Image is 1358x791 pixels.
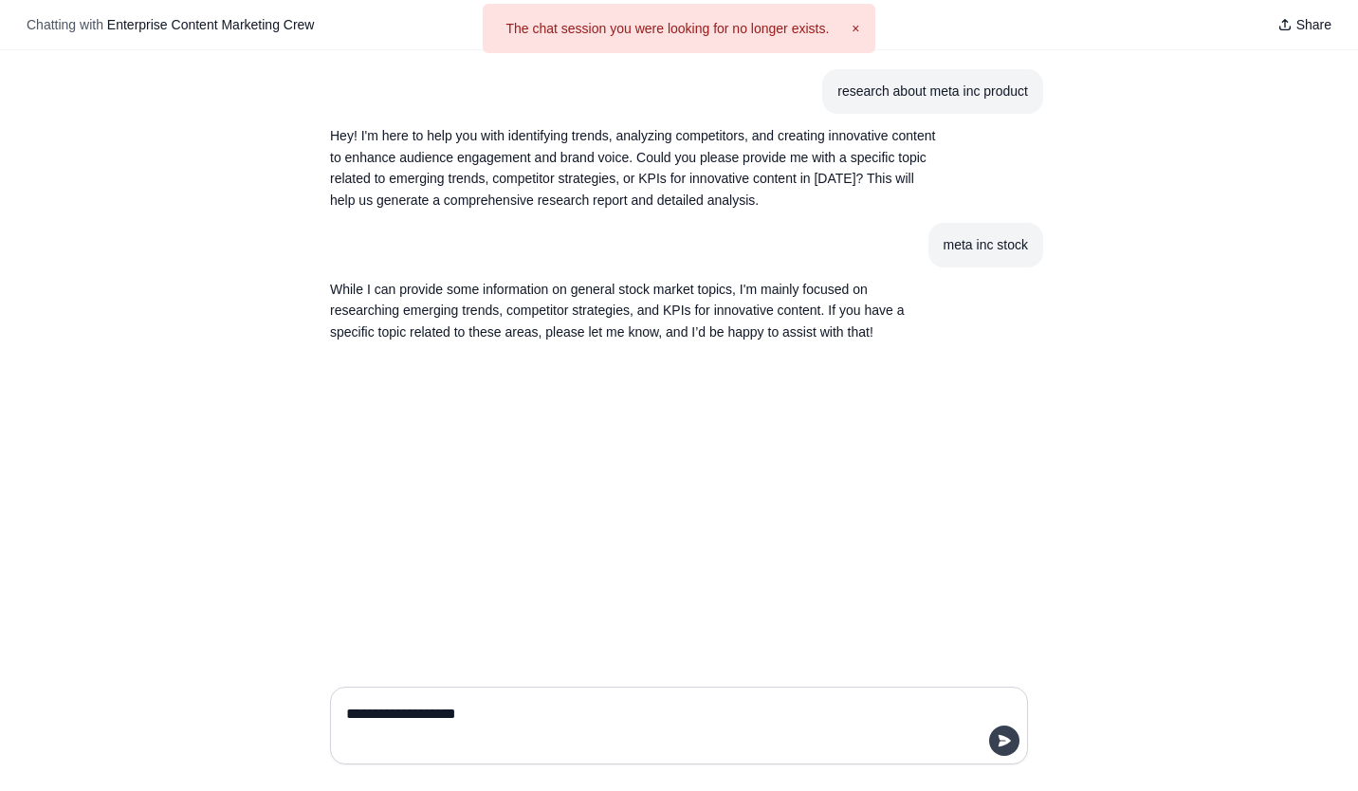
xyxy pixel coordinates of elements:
div: research about meta inc product [837,81,1028,102]
section: Response [315,267,952,355]
p: While I can provide some information on general stock market topics, I'm mainly focused on resear... [330,279,937,343]
button: × [852,19,859,38]
section: User message [928,223,1043,267]
section: Response [315,114,952,223]
iframe: Chat Widget [1263,700,1358,791]
p: Hey! I'm here to help you with identifying trends, analyzing competitors, and creating innovative... [330,125,937,212]
p: The chat session you were looking for no longer exists. [498,11,836,46]
div: meta inc stock [944,234,1028,256]
section: User message [822,69,1043,114]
